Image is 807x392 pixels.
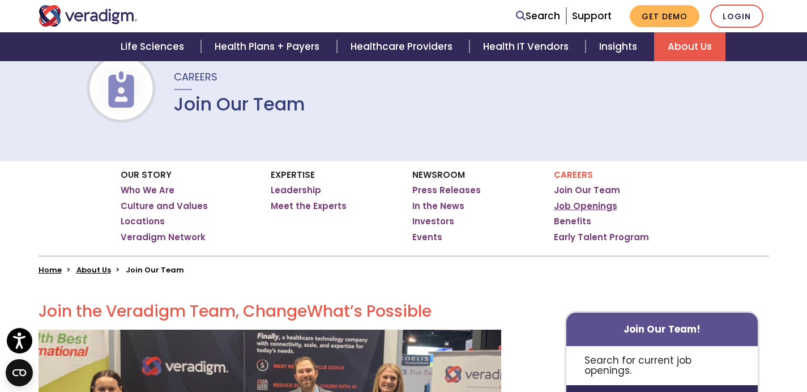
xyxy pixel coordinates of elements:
a: Benefits [554,216,591,227]
a: Get Demo [630,5,699,27]
a: Life Sciences [107,32,201,61]
a: In the News [412,201,464,212]
a: Job Openings [554,201,617,212]
a: Login [710,5,763,28]
a: Support [572,9,612,23]
a: Meet the Experts [271,201,347,212]
p: Search for current job openings. [566,346,758,385]
a: Home [39,265,62,275]
a: Events [412,232,442,243]
a: Locations [121,216,165,227]
h1: Join Our Team [174,93,305,115]
a: Search [516,8,560,24]
a: Who We Are [121,185,174,196]
a: Insights [586,32,654,61]
a: About Us [76,265,111,275]
a: Join Our Team [554,185,620,196]
button: Open CMP widget [6,359,33,386]
h2: Join the Veradigm Team, Change [39,302,501,321]
a: Early Talent Program [554,232,649,243]
a: Leadership [271,185,321,196]
a: Health IT Vendors [469,32,586,61]
a: Investors [412,216,454,227]
a: Veradigm Network [121,232,206,243]
span: Careers [174,70,217,84]
a: Health Plans + Payers [201,32,336,61]
a: Healthcare Providers [337,32,469,61]
img: Veradigm logo [39,5,138,27]
a: Press Releases [412,185,481,196]
a: About Us [654,32,725,61]
span: What’s Possible [307,300,432,322]
a: Culture and Values [121,201,208,212]
strong: Join Our Team! [624,322,701,336]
